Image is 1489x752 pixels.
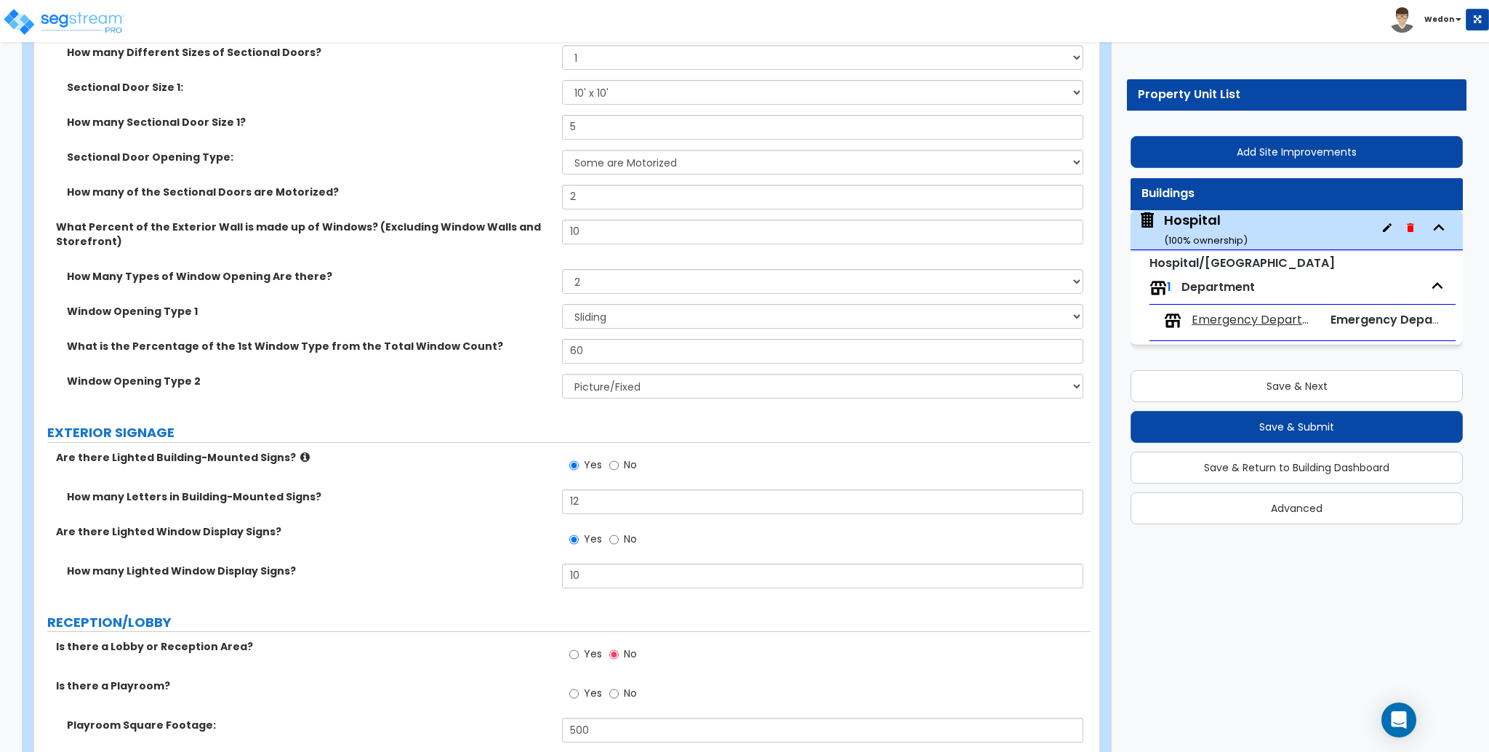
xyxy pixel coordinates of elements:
label: Window Opening Type 2 [67,374,551,388]
input: Yes [569,457,579,473]
button: Save & Return to Building Dashboard [1131,452,1463,484]
label: Playroom Square Footage: [67,718,551,732]
button: Save & Submit [1131,411,1463,443]
span: Yes [584,532,602,546]
label: EXTERIOR SIGNAGE [47,423,1091,442]
span: No [624,647,637,661]
input: No [609,532,619,548]
label: How Many Types of Window Opening Are there? [67,269,551,284]
label: Sectional Door Opening Type: [67,150,551,164]
button: Add Site Improvements [1131,136,1463,168]
label: Is there a Playroom? [56,679,551,693]
span: Yes [584,457,602,472]
input: Yes [569,532,579,548]
img: tenants.png [1164,312,1181,329]
label: What is the Percentage of the 1st Window Type from the Total Window Count? [67,339,551,353]
label: How many of the Sectional Doors are Motorized? [67,185,551,199]
span: No [624,532,637,546]
span: Department [1181,279,1255,295]
label: How many Different Sizes of Sectional Doors? [67,45,551,60]
small: ( 100 % ownership) [1164,233,1248,247]
input: No [609,647,619,663]
span: Emergency Department [1331,311,1474,328]
button: Advanced [1131,492,1463,524]
input: Yes [569,647,579,663]
input: Yes [569,686,579,702]
b: Wedon [1424,14,1454,25]
img: building.svg [1138,211,1157,230]
span: Yes [584,686,602,700]
img: avatar.png [1389,7,1415,33]
i: click for more info! [300,452,310,463]
div: Hospital [1164,211,1248,248]
small: Hospital/Surgery Center [1149,255,1335,271]
label: Sectional Door Size 1: [67,80,551,95]
span: Yes [584,647,602,661]
button: Save & Next [1131,370,1463,402]
div: Property Unit List [1138,87,1456,103]
img: logo_pro_r.png [2,7,126,36]
input: No [609,457,619,473]
label: What Percent of the Exterior Wall is made up of Windows? (Excluding Window Walls and Storefront) [56,220,551,249]
label: Window Opening Type 1 [67,304,551,319]
label: How many Letters in Building-Mounted Signs? [67,489,551,504]
span: 1 [1167,279,1171,295]
img: tenants.png [1149,279,1167,297]
label: Are there Lighted Building-Mounted Signs? [56,450,551,465]
label: Are there Lighted Window Display Signs? [56,524,551,539]
div: Buildings [1141,185,1452,202]
label: How many Sectional Door Size 1? [67,115,551,129]
span: No [624,686,637,700]
span: No [624,457,637,472]
div: Open Intercom Messenger [1381,703,1416,737]
span: Emergency Department [1192,312,1317,329]
input: No [609,686,619,702]
label: RECEPTION/LOBBY [47,613,1091,632]
span: Hospital [1138,211,1248,248]
label: How many Lighted Window Display Signs? [67,564,551,578]
label: Is there a Lobby or Reception Area? [56,639,551,654]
